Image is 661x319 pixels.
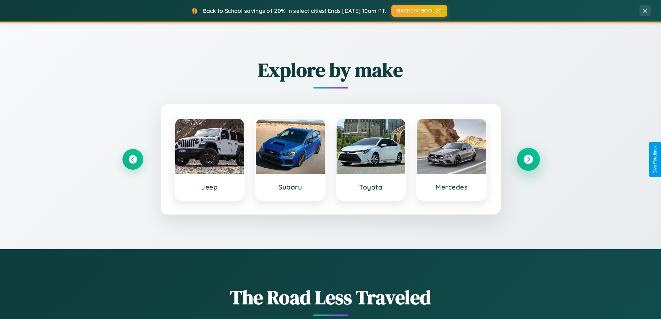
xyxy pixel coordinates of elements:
[263,183,318,191] h3: Subaru
[122,57,539,83] h2: Explore by make
[391,5,447,17] button: BACK2SCHOOL20
[203,7,386,14] span: Back to School savings of 20% in select cities! Ends [DATE] 10am PT.
[182,183,237,191] h3: Jeep
[653,145,658,174] div: Give Feedback
[344,183,399,191] h3: Toyota
[122,284,539,311] h1: The Road Less Traveled
[424,183,479,191] h3: Mercedes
